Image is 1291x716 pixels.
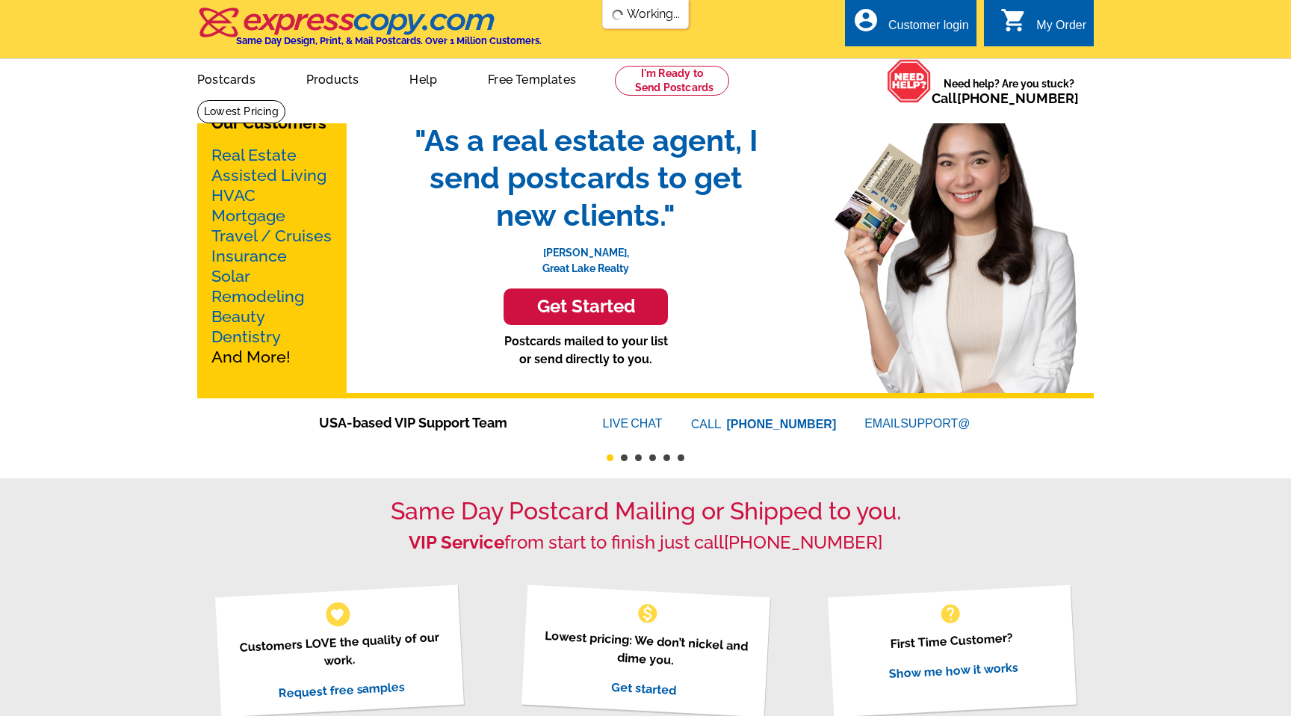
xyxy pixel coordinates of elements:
a: [PHONE_NUMBER] [724,531,882,553]
span: monetization_on [636,602,660,626]
a: Remodeling [211,287,304,306]
button: 4 of 6 [649,454,656,461]
a: [PHONE_NUMBER] [957,90,1079,106]
span: "As a real estate agent, I send postcards to get new clients." [399,122,773,234]
span: favorite [329,606,345,622]
a: Help [386,61,461,96]
a: HVAC [211,186,256,205]
font: CALL [691,416,723,433]
button: 3 of 6 [635,454,642,461]
a: account_circle Customer login [852,16,969,35]
a: Free Templates [464,61,600,96]
p: Lowest pricing: We don’t nickel and dime you. [539,626,751,673]
i: account_circle [852,7,879,34]
a: Solar [211,267,250,286]
a: EMAILSUPPORT@ [864,417,972,430]
span: help [938,602,962,626]
img: help [887,59,932,103]
p: And More! [211,145,332,367]
div: Customer login [888,19,969,40]
p: First Time Customer? [846,626,1056,655]
a: Insurance [211,247,287,265]
p: [PERSON_NAME], Great Lake Realty [399,234,773,277]
div: My Order [1036,19,1086,40]
a: Postcards [173,61,279,96]
span: Call [932,90,1079,106]
a: LIVECHAT [603,417,663,430]
span: USA-based VIP Support Team [319,413,558,433]
a: Products [282,61,383,96]
button: 1 of 6 [607,454,613,461]
a: Same Day Design, Print, & Mail Postcards. Over 1 Million Customers. [197,18,542,46]
font: SUPPORT@ [900,415,972,433]
i: shopping_cart [1000,7,1027,34]
h4: Same Day Design, Print, & Mail Postcards. Over 1 Million Customers. [236,35,542,46]
p: Postcards mailed to your list or send directly to you. [399,333,773,368]
button: 5 of 6 [663,454,670,461]
a: Show me how it works [888,660,1018,681]
font: LIVE [603,415,631,433]
button: 2 of 6 [621,454,628,461]
img: loading... [612,9,624,21]
a: Dentistry [211,327,281,346]
strong: VIP Service [409,531,504,553]
a: Beauty [211,307,265,326]
a: Get started [610,679,676,697]
a: [PHONE_NUMBER] [727,418,837,430]
a: Mortgage [211,206,285,225]
p: Customers LOVE the quality of our work. [233,628,445,675]
a: Request free samples [277,679,405,700]
a: Assisted Living [211,166,326,185]
a: Travel / Cruises [211,226,332,245]
span: Need help? Are you stuck? [932,76,1086,106]
a: Real Estate [211,146,297,164]
a: shopping_cart My Order [1000,16,1086,35]
a: Get Started [399,288,773,325]
h2: from start to finish just call [197,532,1094,554]
button: 6 of 6 [678,454,684,461]
h3: Get Started [522,296,649,318]
h1: Same Day Postcard Mailing or Shipped to you. [197,497,1094,525]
